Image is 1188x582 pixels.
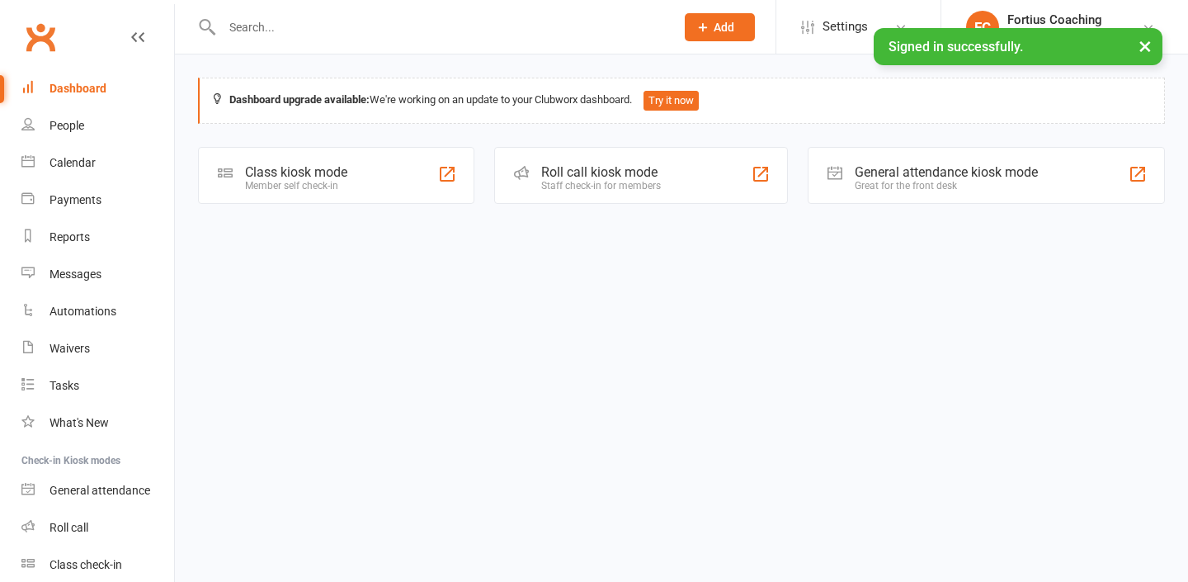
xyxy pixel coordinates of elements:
div: Great for the front desk [855,180,1038,192]
div: Roll call [49,521,88,534]
a: Clubworx [20,17,61,58]
div: FC [966,11,999,44]
a: General attendance kiosk mode [21,472,174,509]
div: General attendance [49,484,150,497]
a: Dashboard [21,70,174,107]
button: Add [685,13,755,41]
a: Reports [21,219,174,256]
a: Messages [21,256,174,293]
div: [GEOGRAPHIC_DATA] [1007,27,1119,42]
div: Reports [49,230,90,244]
span: Signed in successfully. [889,39,1023,54]
div: We're working on an update to your Clubworx dashboard. [198,78,1165,124]
button: Try it now [643,91,699,111]
div: Dashboard [49,82,106,95]
div: Class check-in [49,558,122,571]
a: Roll call [21,509,174,547]
span: Settings [823,8,868,45]
div: Member self check-in [245,180,347,192]
a: Payments [21,182,174,219]
div: What's New [49,416,109,429]
div: Payments [49,193,101,206]
div: Class kiosk mode [245,164,347,180]
div: Tasks [49,379,79,392]
div: Staff check-in for members [541,180,661,192]
div: Fortius Coaching [1007,12,1119,27]
a: Waivers [21,330,174,367]
a: What's New [21,405,174,442]
input: Search... [217,16,663,39]
div: Roll call kiosk mode [541,164,661,180]
button: × [1130,28,1160,64]
a: Calendar [21,144,174,182]
div: People [49,119,84,132]
span: Add [714,21,734,34]
a: People [21,107,174,144]
a: Automations [21,293,174,330]
div: Waivers [49,342,90,355]
div: General attendance kiosk mode [855,164,1038,180]
div: Messages [49,267,101,281]
div: Calendar [49,156,96,169]
strong: Dashboard upgrade available: [229,93,370,106]
div: Automations [49,305,116,318]
a: Tasks [21,367,174,405]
